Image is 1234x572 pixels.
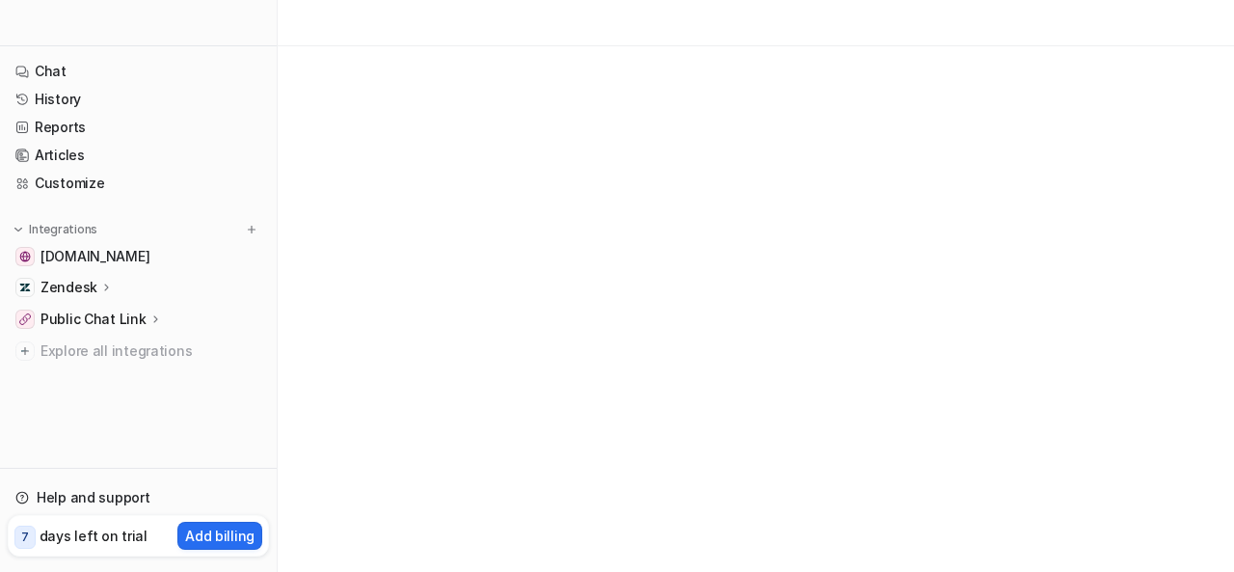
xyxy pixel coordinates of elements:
a: Explore all integrations [8,338,269,365]
a: Chat [8,58,269,85]
img: expand menu [12,223,25,236]
img: explore all integrations [15,341,35,361]
a: gcore.com[DOMAIN_NAME] [8,243,269,270]
p: Add billing [185,526,255,546]
p: days left on trial [40,526,148,546]
span: [DOMAIN_NAME] [40,247,149,266]
a: Help and support [8,484,269,511]
a: Reports [8,114,269,141]
img: Public Chat Link [19,313,31,325]
img: gcore.com [19,251,31,262]
button: Integrations [8,220,103,239]
img: Zendesk [19,282,31,293]
span: Explore all integrations [40,336,261,367]
p: Zendesk [40,278,97,297]
img: menu_add.svg [245,223,258,236]
a: Customize [8,170,269,197]
p: Integrations [29,222,97,237]
a: History [8,86,269,113]
button: Add billing [177,522,262,550]
a: Articles [8,142,269,169]
p: Public Chat Link [40,310,147,329]
p: 7 [21,529,29,546]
